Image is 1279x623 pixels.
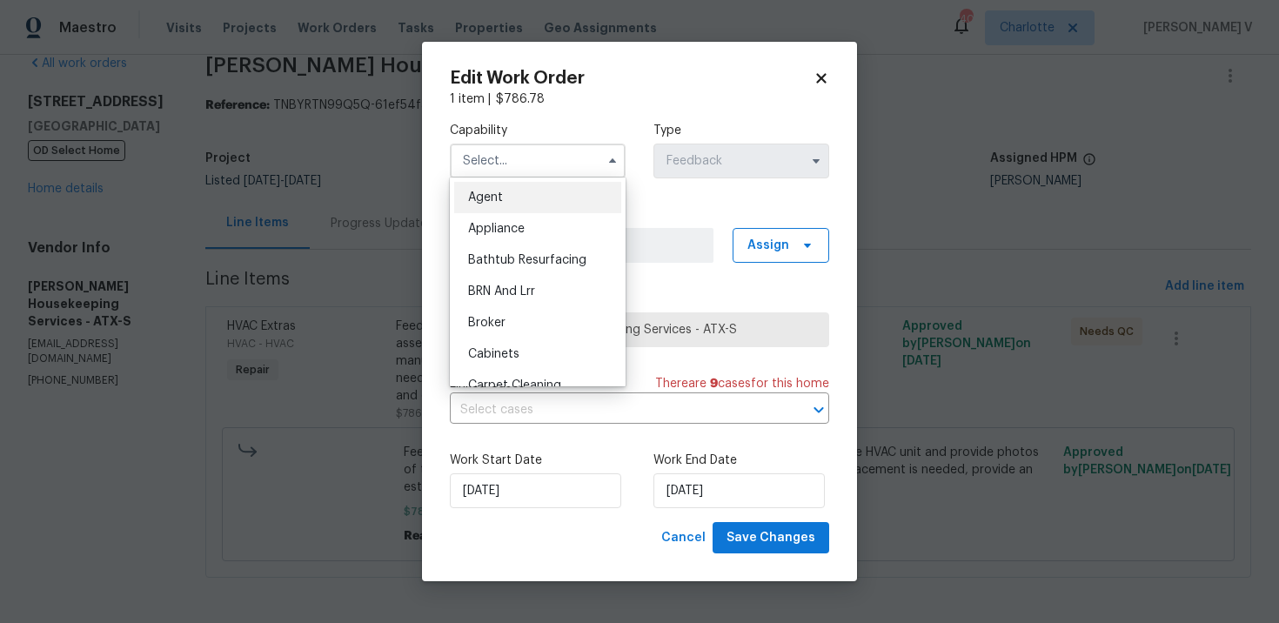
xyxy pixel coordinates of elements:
label: Work Order Manager [450,206,829,224]
label: Work Start Date [450,452,626,469]
input: M/D/YYYY [450,473,621,508]
span: There are case s for this home [655,375,829,392]
div: 1 item | [450,90,829,108]
label: Type [653,122,829,139]
span: Bathtub Resurfacing [468,254,586,266]
button: Save Changes [713,522,829,554]
button: Open [807,398,831,422]
span: [PERSON_NAME] Housekeeping Services - ATX-S [465,321,814,338]
span: Agent [468,191,503,204]
span: 9 [710,378,718,390]
input: Select cases [450,397,780,424]
h2: Edit Work Order [450,70,814,87]
span: BRN And Lrr [468,285,535,298]
span: Appliance [468,223,525,235]
span: Assign [747,237,789,254]
label: Trade Partner [450,291,829,308]
button: Show options [806,151,827,171]
span: Cancel [661,527,706,549]
button: Cancel [654,522,713,554]
input: Select... [450,144,626,178]
span: Broker [468,317,506,329]
label: Capability [450,122,626,139]
span: Carpet Cleaning [468,379,561,392]
input: M/D/YYYY [653,473,825,508]
label: Work End Date [653,452,829,469]
span: Cabinets [468,348,519,360]
span: $ 786.78 [496,93,545,105]
input: Select... [653,144,829,178]
button: Hide options [602,151,623,171]
span: Save Changes [727,527,815,549]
